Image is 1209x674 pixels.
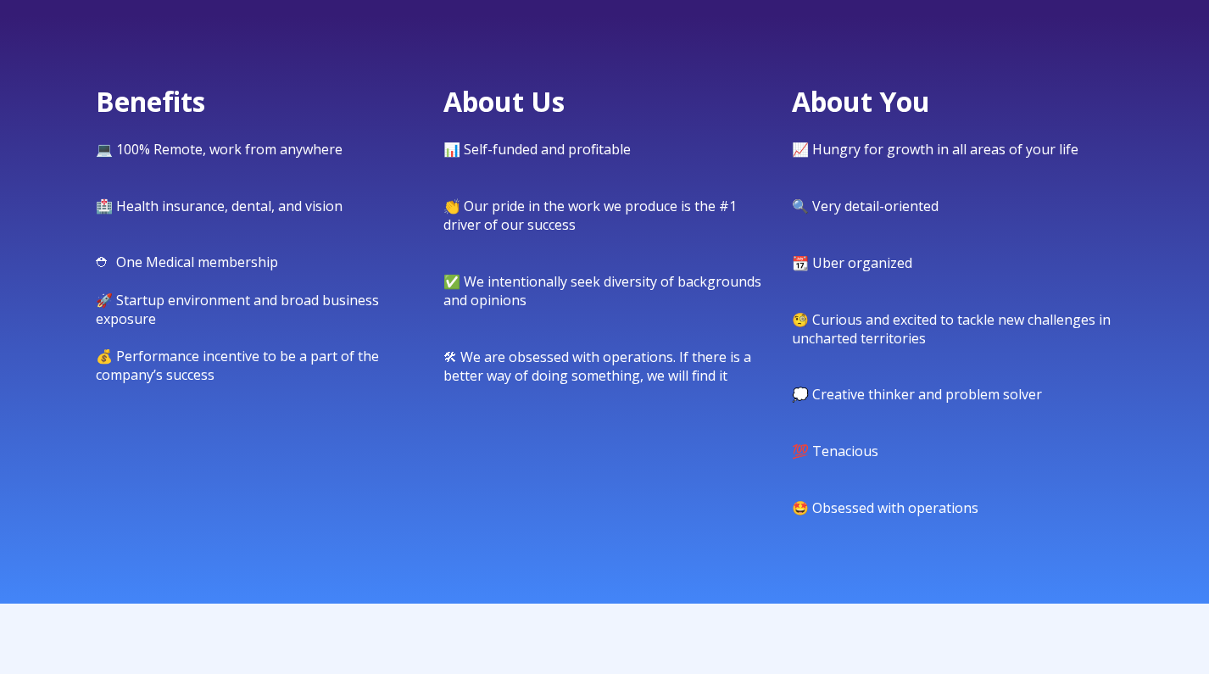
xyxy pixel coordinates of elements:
span: 🛠 We are obsessed with operations. If there is a better way of doing something, we will find it [443,348,751,385]
span: 📈 Hungry for growth in all areas of your life [792,140,1078,159]
span: 🚀 Startup environment and broad business exposure [96,291,379,328]
span: 💻 100% Remote, work from anywhere [96,140,343,159]
span: 🔍 Very detail-oriented [792,197,939,215]
span: 📆 Uber organized [792,253,912,272]
span: About Us [443,83,565,120]
span: 🧐 Curious and excited to tackle new challenges in uncharted territories [792,310,1111,348]
span: ⛑ One Medical membership [96,253,278,271]
span: ✅ We intentionally seek diversity of backgrounds and opinions [443,272,761,309]
span: Benefits [96,83,205,120]
span: 🤩 Obsessed with operations [792,499,978,517]
span: 💯 Tenacious [792,442,878,460]
span: 💭 Creative thinker and problem solver [792,385,1042,404]
span: About You [792,83,930,120]
span: 👏 Our pride in the work we produce is the #1 driver of our success [443,197,737,234]
span: 🏥 Health insurance, dental, and vision [96,197,343,215]
span: 📊 Self-funded and profitable [443,140,631,159]
span: 💰 Performance incentive to be a part of the company’s success [96,347,379,384]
